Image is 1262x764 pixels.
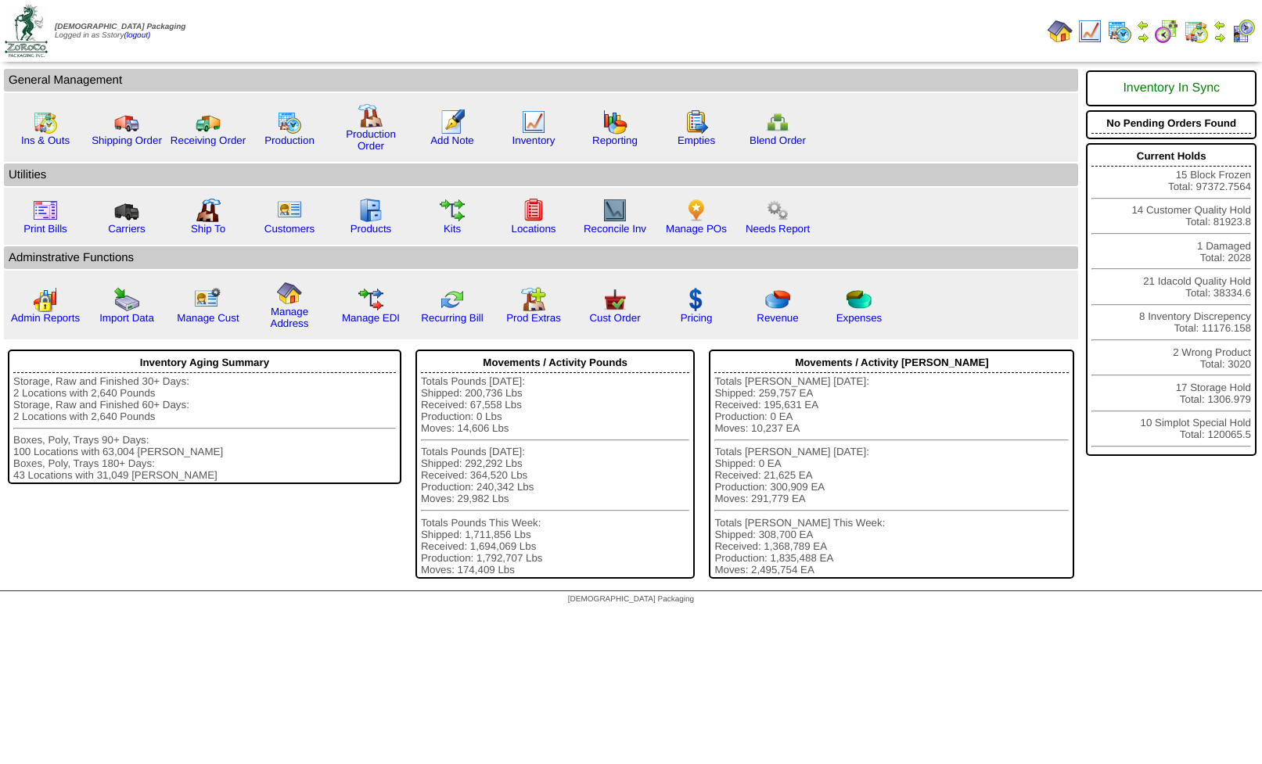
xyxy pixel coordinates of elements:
[1184,19,1209,44] img: calendarinout.gif
[584,223,646,235] a: Reconcile Inv
[351,223,392,235] a: Products
[444,223,461,235] a: Kits
[358,198,383,223] img: cabinet.gif
[114,109,139,135] img: truck.gif
[1091,74,1251,103] div: Inventory In Sync
[1077,19,1102,44] img: line_graph.gif
[196,198,221,223] img: factory2.gif
[1107,19,1132,44] img: calendarprod.gif
[568,595,694,604] span: [DEMOGRAPHIC_DATA] Packaging
[21,135,70,146] a: Ins & Outs
[92,135,162,146] a: Shipping Order
[196,109,221,135] img: truck2.gif
[714,375,1069,576] div: Totals [PERSON_NAME] [DATE]: Shipped: 259,757 EA Received: 195,631 EA Production: 0 EA Moves: 10,...
[684,198,709,223] img: po.png
[11,312,80,324] a: Admin Reports
[124,31,150,40] a: (logout)
[421,353,690,373] div: Movements / Activity Pounds
[440,287,465,312] img: reconcile.gif
[108,223,145,235] a: Carriers
[430,135,474,146] a: Add Note
[836,312,883,324] a: Expenses
[358,287,383,312] img: edi.gif
[114,198,139,223] img: truck3.gif
[277,109,302,135] img: calendarprod.gif
[757,312,798,324] a: Revenue
[1213,19,1226,31] img: arrowleft.gif
[194,287,223,312] img: managecust.png
[1086,143,1257,456] div: 15 Block Frozen Total: 97372.7564 14 Customer Quality Hold Total: 81923.8 1 Damaged Total: 2028 2...
[1091,113,1251,134] div: No Pending Orders Found
[5,5,48,57] img: zoroco-logo-small.webp
[4,246,1078,269] td: Adminstrative Functions
[1154,19,1179,44] img: calendarblend.gif
[765,109,790,135] img: network.png
[264,135,315,146] a: Production
[4,69,1078,91] td: General Management
[1048,19,1073,44] img: home.gif
[13,353,396,373] div: Inventory Aging Summary
[421,375,690,576] div: Totals Pounds [DATE]: Shipped: 200,736 Lbs Received: 67,558 Lbs Production: 0 Lbs Moves: 14,606 L...
[191,223,225,235] a: Ship To
[714,353,1069,373] div: Movements / Activity [PERSON_NAME]
[765,198,790,223] img: workflow.png
[592,135,638,146] a: Reporting
[23,223,67,235] a: Print Bills
[277,198,302,223] img: customers.gif
[13,375,396,481] div: Storage, Raw and Finished 30+ Days: 2 Locations with 2,640 Pounds Storage, Raw and Finished 60+ D...
[171,135,246,146] a: Receiving Order
[521,198,546,223] img: locations.gif
[55,23,185,40] span: Logged in as Sstory
[746,223,810,235] a: Needs Report
[750,135,806,146] a: Blend Order
[684,287,709,312] img: dollar.gif
[4,163,1078,186] td: Utilities
[346,128,396,152] a: Production Order
[589,312,640,324] a: Cust Order
[177,312,239,324] a: Manage Cust
[602,198,627,223] img: line_graph2.gif
[602,109,627,135] img: graph.gif
[277,281,302,306] img: home.gif
[1091,146,1251,167] div: Current Holds
[847,287,872,312] img: pie_chart2.png
[99,312,154,324] a: Import Data
[421,312,483,324] a: Recurring Bill
[271,306,309,329] a: Manage Address
[114,287,139,312] img: import.gif
[1137,19,1149,31] img: arrowleft.gif
[358,103,383,128] img: factory.gif
[512,135,555,146] a: Inventory
[342,312,400,324] a: Manage EDI
[602,287,627,312] img: cust_order.png
[55,23,185,31] span: [DEMOGRAPHIC_DATA] Packaging
[765,287,790,312] img: pie_chart.png
[1231,19,1256,44] img: calendarcustomer.gif
[1137,31,1149,44] img: arrowright.gif
[521,287,546,312] img: prodextras.gif
[678,135,715,146] a: Empties
[1213,31,1226,44] img: arrowright.gif
[666,223,727,235] a: Manage POs
[506,312,561,324] a: Prod Extras
[440,198,465,223] img: workflow.gif
[33,287,58,312] img: graph2.png
[33,109,58,135] img: calendarinout.gif
[511,223,555,235] a: Locations
[264,223,315,235] a: Customers
[521,109,546,135] img: line_graph.gif
[440,109,465,135] img: orders.gif
[681,312,713,324] a: Pricing
[684,109,709,135] img: workorder.gif
[33,198,58,223] img: invoice2.gif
